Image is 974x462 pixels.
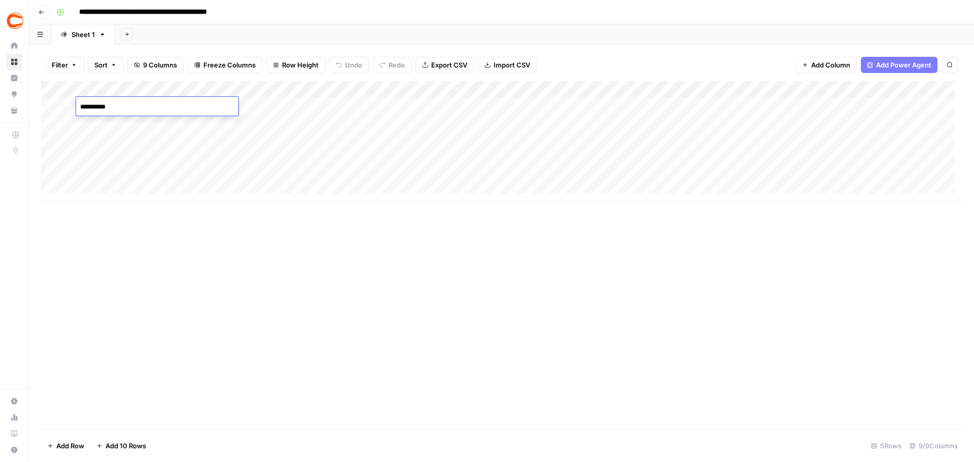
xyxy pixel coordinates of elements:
[431,60,467,70] span: Export CSV
[56,441,84,451] span: Add Row
[478,57,537,73] button: Import CSV
[188,57,262,73] button: Freeze Columns
[867,438,906,454] div: 5 Rows
[415,57,474,73] button: Export CSV
[203,60,256,70] span: Freeze Columns
[88,57,123,73] button: Sort
[795,57,857,73] button: Add Column
[6,409,22,425] a: Usage
[6,38,22,54] a: Home
[90,438,152,454] button: Add 10 Rows
[266,57,325,73] button: Row Height
[906,438,962,454] div: 9/9 Columns
[6,425,22,442] a: Learning Hub
[52,24,115,45] a: Sheet 1
[6,442,22,458] button: Help + Support
[52,60,68,70] span: Filter
[6,54,22,70] a: Browse
[329,57,369,73] button: Undo
[6,8,22,33] button: Workspace: Covers
[876,60,931,70] span: Add Power Agent
[6,393,22,409] a: Settings
[6,70,22,86] a: Insights
[6,86,22,102] a: Opportunities
[143,60,177,70] span: 9 Columns
[282,60,319,70] span: Row Height
[373,57,411,73] button: Redo
[45,57,84,73] button: Filter
[861,57,937,73] button: Add Power Agent
[94,60,108,70] span: Sort
[389,60,405,70] span: Redo
[41,438,90,454] button: Add Row
[106,441,146,451] span: Add 10 Rows
[6,12,24,30] img: Covers Logo
[345,60,362,70] span: Undo
[72,29,95,40] div: Sheet 1
[127,57,184,73] button: 9 Columns
[6,102,22,119] a: Your Data
[811,60,850,70] span: Add Column
[494,60,530,70] span: Import CSV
